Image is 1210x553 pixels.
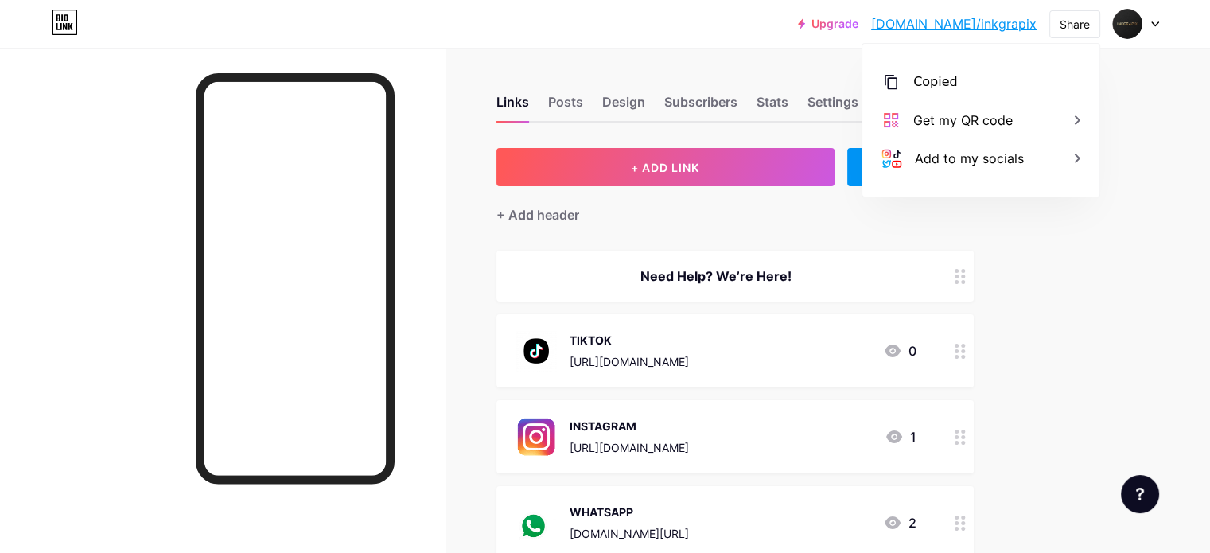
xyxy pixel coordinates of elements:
div: Copied [913,72,958,92]
span: + ADD LINK [631,161,699,174]
div: [DOMAIN_NAME][URL] [570,525,689,542]
div: Share [1060,16,1090,33]
div: [URL][DOMAIN_NAME] [570,439,689,456]
div: WHATSAPP [570,504,689,520]
div: Links [496,92,529,121]
div: [URL][DOMAIN_NAME] [570,353,689,370]
div: Get my QR code [913,111,1013,130]
div: + Add header [496,205,579,224]
div: Stats [757,92,788,121]
div: Add to my socials [915,149,1024,168]
a: Upgrade [798,18,858,30]
div: TIKTOK [570,332,689,349]
a: [DOMAIN_NAME]/inkgrapix [871,14,1037,33]
div: Posts [548,92,583,121]
div: 1 [885,427,916,446]
div: Subscribers [664,92,737,121]
div: + ADD EMBED [847,148,974,186]
button: + ADD LINK [496,148,835,186]
img: TIKTOK [516,330,557,372]
div: Settings [807,92,858,121]
img: SABRINA ROSLI [1112,9,1142,39]
div: 2 [883,513,916,532]
img: INSTAGRAM [516,416,557,458]
div: 0 [883,341,916,360]
div: Design [602,92,645,121]
div: Need Help? We’re Here! [516,267,916,286]
div: INSTAGRAM [570,418,689,434]
img: WHATSAPP [516,502,557,543]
